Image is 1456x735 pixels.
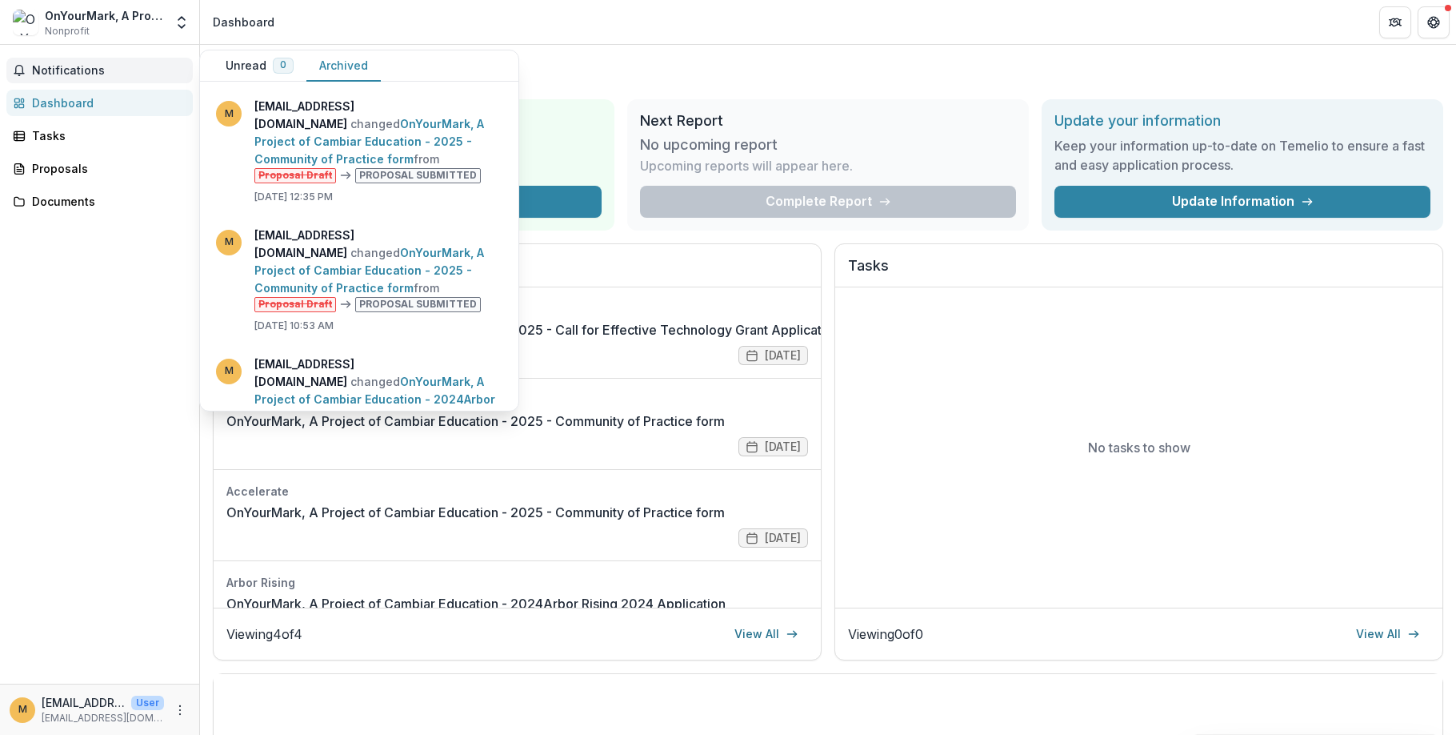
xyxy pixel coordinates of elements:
a: OnYourMark, A Project of Cambiar Education - 2025 - Community of Practice form [254,117,484,166]
a: OnYourMark, A Project of Cambiar Education - 2025 - Community of Practice form [254,246,484,295]
a: View All [725,621,808,647]
a: OnYourMark, A Project of Cambiar Education - 2025 - Community of Practice form [226,503,725,522]
button: Get Help [1418,6,1450,38]
p: User [131,696,164,710]
div: Documents [32,193,180,210]
a: View All [1346,621,1430,647]
p: [EMAIL_ADDRESS][DOMAIN_NAME] [42,711,164,725]
span: 0 [280,59,286,70]
a: Tasks [6,122,193,149]
h3: Keep your information up-to-date on Temelio to ensure a fast and easy application process. [1054,136,1430,175]
div: Proposals [32,160,180,177]
button: More [170,701,190,720]
button: Partners [1379,6,1411,38]
div: Tasks [32,127,180,144]
p: Viewing 0 of 0 [848,625,923,644]
a: Update Information [1054,186,1430,218]
a: OnYourMark, A Project of Cambiar Education - 2024Arbor Rising 2024 Application [254,375,495,424]
a: Documents [6,188,193,215]
button: Notifications [6,58,193,83]
p: changed from [254,355,502,441]
a: OnYourMark, A Project of Cambiar Education - 2024Arbor Rising 2024 Application [226,594,726,613]
h1: Dashboard [213,58,1443,86]
p: changed from [254,98,502,183]
nav: breadcrumb [206,10,281,34]
h2: Update your information [1054,112,1430,130]
p: No tasks to show [1088,438,1190,457]
p: Viewing 4 of 4 [226,625,302,644]
a: OnYourMark, A Project of Cambiar Education - 2025 - Call for Effective Technology Grant Application [226,320,840,339]
button: Archived [306,50,381,82]
h2: Tasks [848,257,1430,287]
p: Upcoming reports will appear here. [640,156,853,175]
a: Proposals [6,155,193,182]
p: [EMAIL_ADDRESS][DOMAIN_NAME] [42,694,125,711]
button: Open entity switcher [170,6,193,38]
span: Nonprofit [45,24,90,38]
a: OnYourMark, A Project of Cambiar Education - 2025 - Community of Practice form [226,412,725,431]
div: OnYourMark, A Project of Cambiar Education [45,7,164,24]
h2: Next Report [640,112,1016,130]
div: mabreu@onyourmarkeducation.org [18,705,27,715]
button: Unread [213,50,306,82]
span: Notifications [32,64,186,78]
a: Dashboard [6,90,193,116]
div: Dashboard [213,14,274,30]
p: changed from [254,227,502,312]
img: OnYourMark, A Project of Cambiar Education [13,10,38,35]
h3: No upcoming report [640,136,778,154]
div: Dashboard [32,94,180,111]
